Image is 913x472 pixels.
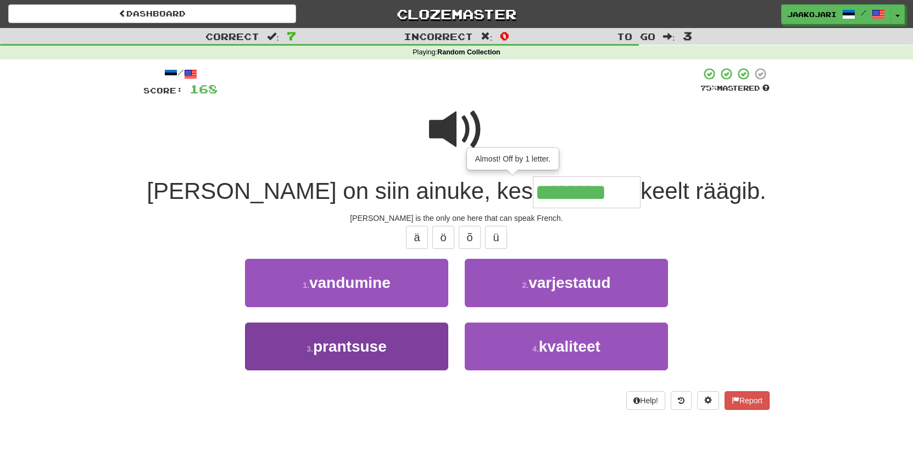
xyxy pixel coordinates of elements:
[725,391,770,410] button: Report
[143,86,183,95] span: Score:
[245,259,448,307] button: 1.vandumine
[190,82,218,96] span: 168
[313,4,600,24] a: Clozemaster
[700,84,717,92] span: 75 %
[617,31,655,42] span: To go
[404,31,473,42] span: Incorrect
[700,84,770,93] div: Mastered
[143,213,770,224] div: [PERSON_NAME] is the only one here that can speak French.
[313,338,387,355] span: prantsuse
[267,32,279,41] span: :
[485,226,507,249] button: ü
[432,226,454,249] button: ö
[539,338,600,355] span: kvaliteet
[307,345,313,353] small: 3 .
[683,29,692,42] span: 3
[303,281,309,290] small: 1 .
[671,391,692,410] button: Round history (alt+y)
[437,48,500,56] strong: Random Collection
[787,9,837,19] span: JaakOjari
[663,32,675,41] span: :
[205,31,259,42] span: Correct
[245,323,448,370] button: 3.prantsuse
[481,32,493,41] span: :
[459,226,481,249] button: õ
[143,67,218,81] div: /
[406,226,428,249] button: ä
[309,274,391,291] span: vandumine
[465,259,668,307] button: 2.varjestatud
[522,281,528,290] small: 2 .
[475,154,550,163] span: Almost! Off by 1 letter.
[287,29,296,42] span: 7
[500,29,509,42] span: 0
[532,345,539,353] small: 4 .
[781,4,891,24] a: JaakOjari /
[528,274,610,291] span: varjestatud
[147,178,533,204] span: [PERSON_NAME] on siin ainuke, kes
[641,178,766,204] span: keelt räägib.
[465,323,668,370] button: 4.kvaliteet
[626,391,665,410] button: Help!
[8,4,296,23] a: Dashboard
[861,9,866,16] span: /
